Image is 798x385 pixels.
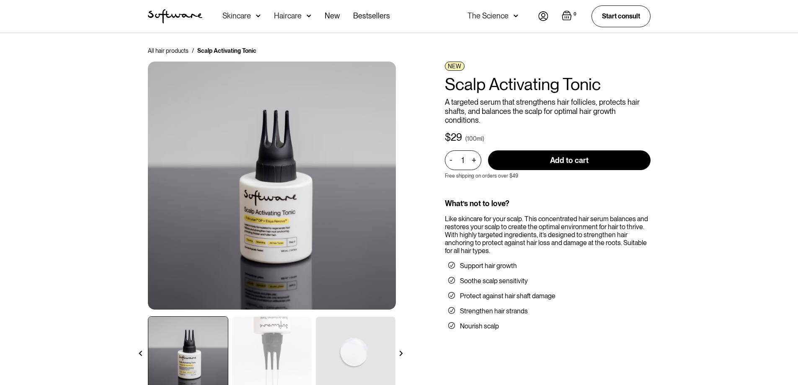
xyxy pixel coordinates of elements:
a: Open cart [562,10,578,22]
a: Start consult [591,5,651,27]
li: Protect against hair shaft damage [448,292,647,300]
li: Soothe scalp sensitivity [448,277,647,285]
a: All hair products [148,47,189,55]
div: + [470,155,479,165]
img: arrow right [398,351,404,356]
h1: Scalp Activating Tonic [445,74,651,94]
div: What’s not to love? [445,199,651,208]
img: arrow down [307,12,311,20]
p: A targeted serum that strengthens hair follicles, protects hair shafts, and balances the scalp fo... [445,98,651,125]
div: Haircare [274,12,302,20]
div: Skincare [222,12,251,20]
img: arrow down [256,12,261,20]
img: arrow down [514,12,518,20]
div: $ [445,132,451,144]
div: - [449,155,455,165]
div: NEW [445,62,465,71]
a: home [148,9,202,23]
div: / [192,47,194,55]
div: (100ml) [465,134,484,143]
li: Nourish scalp [448,322,647,331]
div: The Science [467,12,509,20]
p: Free shipping on orders over $49 [445,173,518,179]
li: Support hair growth [448,262,647,270]
div: 0 [572,10,578,18]
img: arrow left [138,351,143,356]
li: Strengthen hair strands [448,307,647,315]
input: Add to cart [488,150,651,170]
div: Scalp Activating Tonic [197,47,256,55]
img: Software Logo [148,9,202,23]
div: Like skincare for your scalp. This concentrated hair serum balances and restores your scalp to cr... [445,215,651,255]
div: 29 [451,132,462,144]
